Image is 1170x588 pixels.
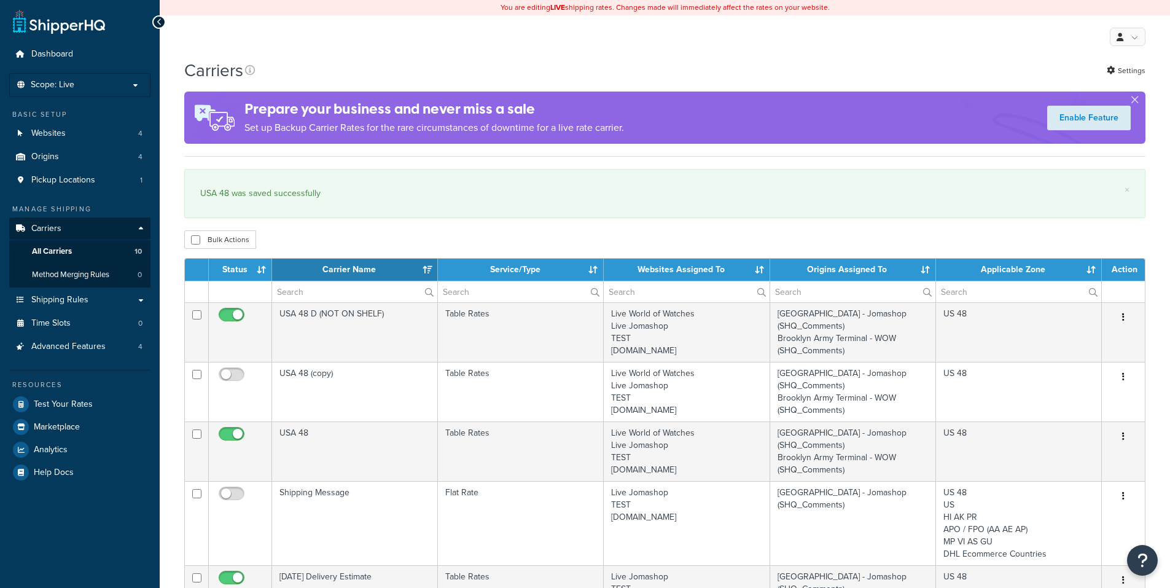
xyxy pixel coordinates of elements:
[936,281,1101,302] input: Search
[936,259,1102,281] th: Applicable Zone: activate to sort column ascending
[9,204,150,214] div: Manage Shipping
[31,80,74,90] span: Scope: Live
[9,146,150,168] a: Origins 4
[272,302,438,362] td: USA 48 D (NOT ON SHELF)
[32,270,109,280] span: Method Merging Rules
[31,224,61,234] span: Carriers
[936,421,1102,481] td: US 48
[140,175,142,186] span: 1
[138,152,142,162] span: 4
[31,318,71,329] span: Time Slots
[272,362,438,421] td: USA 48 (copy)
[438,302,604,362] td: Table Rates
[9,439,150,461] a: Analytics
[770,481,936,565] td: [GEOGRAPHIC_DATA] - Jomashop (SHQ_Comments)
[244,119,624,136] p: Set up Backup Carrier Rates for the rare circumstances of downtime for a live rate carrier.
[9,264,150,286] a: Method Merging Rules 0
[272,281,437,302] input: Search
[31,175,95,186] span: Pickup Locations
[135,246,142,257] span: 10
[272,259,438,281] th: Carrier Name: activate to sort column ascending
[9,169,150,192] a: Pickup Locations 1
[184,230,256,249] button: Bulk Actions
[34,468,74,478] span: Help Docs
[272,481,438,565] td: Shipping Message
[604,481,770,565] td: Live Jomashop TEST [DOMAIN_NAME]
[9,122,150,145] li: Websites
[936,362,1102,421] td: US 48
[138,128,142,139] span: 4
[32,246,72,257] span: All Carriers
[9,240,150,263] a: All Carriers 10
[604,259,770,281] th: Websites Assigned To: activate to sort column ascending
[604,421,770,481] td: Live World of Watches Live Jomashop TEST [DOMAIN_NAME]
[9,312,150,335] a: Time Slots 0
[138,342,142,352] span: 4
[9,109,150,120] div: Basic Setup
[1125,185,1129,195] a: ×
[9,416,150,438] a: Marketplace
[438,421,604,481] td: Table Rates
[9,218,150,288] li: Carriers
[9,169,150,192] li: Pickup Locations
[34,399,93,410] span: Test Your Rates
[9,43,150,66] a: Dashboard
[9,312,150,335] li: Time Slots
[138,270,142,280] span: 0
[770,362,936,421] td: [GEOGRAPHIC_DATA] - Jomashop (SHQ_Comments) Brooklyn Army Terminal - WOW (SHQ_Comments)
[770,421,936,481] td: [GEOGRAPHIC_DATA] - Jomashop (SHQ_Comments) Brooklyn Army Terminal - WOW (SHQ_Comments)
[9,218,150,240] a: Carriers
[31,295,88,305] span: Shipping Rules
[31,342,106,352] span: Advanced Features
[936,302,1102,362] td: US 48
[550,2,565,13] b: LIVE
[9,380,150,390] div: Resources
[438,259,604,281] th: Service/Type: activate to sort column ascending
[1127,545,1158,576] button: Open Resource Center
[1107,62,1145,79] a: Settings
[31,128,66,139] span: Websites
[9,146,150,168] li: Origins
[13,9,105,34] a: ShipperHQ Home
[770,259,936,281] th: Origins Assigned To: activate to sort column ascending
[1102,259,1145,281] th: Action
[9,335,150,358] li: Advanced Features
[9,335,150,358] a: Advanced Features 4
[9,393,150,415] a: Test Your Rates
[34,422,80,433] span: Marketplace
[770,302,936,362] td: [GEOGRAPHIC_DATA] - Jomashop (SHQ_Comments) Brooklyn Army Terminal - WOW (SHQ_Comments)
[272,421,438,481] td: USA 48
[1047,106,1131,130] a: Enable Feature
[9,264,150,286] li: Method Merging Rules
[936,481,1102,565] td: US 48 US HI AK PR APO / FPO (AA AE AP) MP VI AS GU DHL Ecommerce Countries
[31,152,59,162] span: Origins
[9,289,150,312] a: Shipping Rules
[34,445,68,455] span: Analytics
[9,240,150,263] li: All Carriers
[604,281,769,302] input: Search
[138,318,142,329] span: 0
[604,302,770,362] td: Live World of Watches Live Jomashop TEST [DOMAIN_NAME]
[604,362,770,421] td: Live World of Watches Live Jomashop TEST [DOMAIN_NAME]
[9,461,150,484] a: Help Docs
[9,122,150,145] a: Websites 4
[184,58,243,82] h1: Carriers
[184,92,244,144] img: ad-rules-rateshop-fe6ec290ccb7230408bd80ed9643f0289d75e0ffd9eb532fc0e269fcd187b520.png
[31,49,73,60] span: Dashboard
[438,481,604,565] td: Flat Rate
[438,281,603,302] input: Search
[209,259,272,281] th: Status: activate to sort column ascending
[770,281,935,302] input: Search
[200,185,1129,202] div: USA 48 was saved successfully
[438,362,604,421] td: Table Rates
[244,99,624,119] h4: Prepare your business and never miss a sale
